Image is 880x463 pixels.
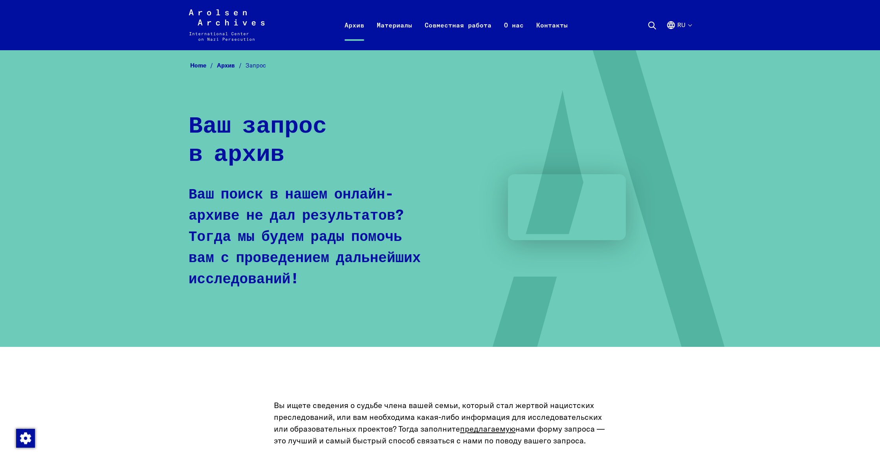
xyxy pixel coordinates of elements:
span: Запрос [246,62,266,69]
a: Архив [217,62,246,69]
a: Контакты [530,19,574,50]
a: Материалы [370,19,418,50]
a: О нас [498,19,530,50]
a: Home [190,62,217,69]
a: Архив [338,19,370,50]
a: предлагаемую [460,424,515,434]
nav: Основной [338,9,574,41]
nav: Breadcrumb [189,60,691,72]
p: Ваш поиск в нашем онлайн-архиве не дал результатов? Тогда мы будем рады помочь вам с проведением ... [189,184,426,290]
strong: Ваш запрос в архив [189,114,327,166]
button: Русский, выбор языка [666,20,691,49]
img: Внести поправки в соглашение [16,429,35,448]
a: Совместная работа [418,19,498,50]
p: Вы ищете сведения о судьбе члена вашей семьи, который стал жертвой нацистских преследований, или ... [274,399,606,447]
